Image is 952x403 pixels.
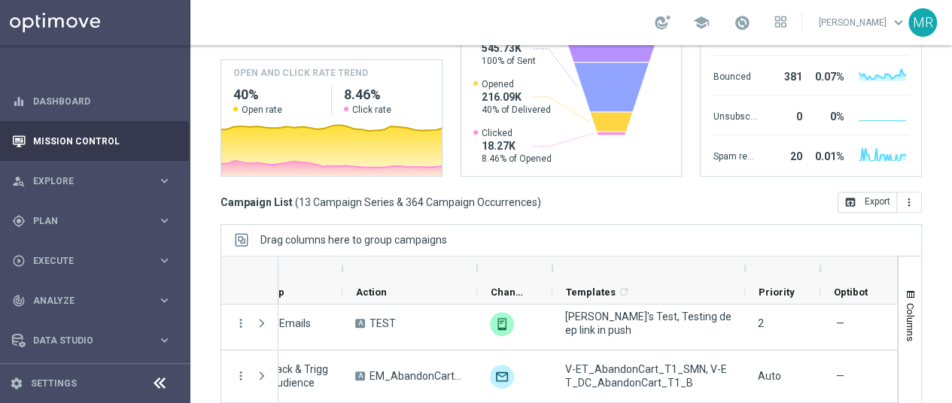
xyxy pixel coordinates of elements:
[157,253,172,268] i: keyboard_arrow_right
[12,254,157,268] div: Execute
[759,286,795,298] span: Priority
[33,81,172,121] a: Dashboard
[10,377,23,390] i: settings
[157,293,172,308] i: keyboard_arrow_right
[260,234,447,246] span: Drag columns here to group campaigns
[693,14,710,31] span: school
[758,317,764,329] span: 2
[33,296,157,305] span: Analyze
[890,14,907,31] span: keyboard_arrow_down
[31,379,77,388] a: Settings
[490,312,514,336] img: OptiMobile Push
[12,214,26,228] i: gps_fixed
[356,286,387,298] span: Action
[834,286,868,298] span: Optibot
[836,317,844,330] span: —
[11,135,172,147] button: Mission Control
[33,336,157,345] span: Data Studio
[817,11,908,34] a: [PERSON_NAME]keyboard_arrow_down
[844,196,856,208] i: open_in_browser
[33,177,157,186] span: Explore
[482,104,551,116] span: 40% of Delivered
[713,143,756,167] div: Spam reported
[12,81,172,121] div: Dashboard
[344,86,430,104] h2: 8.46%
[762,63,801,87] div: 381
[616,283,630,300] span: Calculate column
[352,104,391,116] span: Click rate
[12,360,172,400] div: Optibot
[299,195,537,209] span: 13 Campaign Series & 364 Campaign Occurrences
[905,303,917,341] span: Columns
[758,370,781,382] span: Auto
[482,55,536,67] span: 100% of Sent
[565,362,732,389] span: V-ET_AbandonCart_T1_SMN, V-ET_DC_AbandonCart_T1_B
[12,121,172,161] div: Mission Control
[157,333,172,347] i: keyboard_arrow_right
[11,255,172,267] button: play_circle_outline Execute keyboard_arrow_right
[295,195,299,209] span: (
[482,78,551,90] span: Opened
[12,95,26,108] i: equalizer
[221,195,541,209] h3: Campaign List
[11,175,172,187] button: person_search Explore keyboard_arrow_right
[566,286,616,298] span: Templates
[903,196,915,208] i: more_vert
[233,86,319,104] h2: 40%
[33,360,152,400] a: Optibot
[537,195,541,209] span: )
[897,192,922,213] button: more_vert
[618,286,630,298] i: refresh
[12,334,157,347] div: Data Studio
[355,319,365,328] span: A
[565,310,732,337] span: Noah's Test, Testing deep link in push
[33,256,157,265] span: Execute
[370,317,396,330] span: TEST
[221,350,278,403] div: Press SPACE to select this row.
[482,127,552,139] span: Clicked
[808,63,844,87] div: 0.07%
[482,139,552,153] span: 18.27K
[491,286,527,298] span: Channel
[234,317,248,330] button: more_vert
[12,254,26,268] i: play_circle_outline
[838,192,897,213] button: open_in_browser Export
[234,369,248,383] button: more_vert
[242,104,282,116] span: Open rate
[12,294,26,308] i: track_changes
[157,174,172,188] i: keyboard_arrow_right
[33,217,157,226] span: Plan
[762,143,801,167] div: 20
[762,103,801,127] div: 0
[808,103,844,127] div: 0%
[836,369,844,383] span: —
[12,294,157,308] div: Analyze
[713,103,756,127] div: Unsubscribed
[12,174,26,188] i: person_search
[233,66,368,80] h4: OPEN AND CLICK RATE TREND
[713,63,756,87] div: Bounced
[490,365,514,389] img: Optimail
[838,195,922,208] multiple-options-button: Export to CSV
[355,371,365,380] span: A
[11,95,172,108] button: equalizer Dashboard
[12,214,157,228] div: Plan
[370,369,464,383] span: EM_AbandonCart_T1
[11,335,172,347] button: Data Studio keyboard_arrow_right
[11,295,172,307] button: track_changes Analyze keyboard_arrow_right
[260,234,447,246] div: Row Groups
[12,174,157,188] div: Explore
[482,41,536,55] span: 545.73K
[11,215,172,227] button: gps_fixed Plan keyboard_arrow_right
[221,298,278,350] div: Press SPACE to select this row.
